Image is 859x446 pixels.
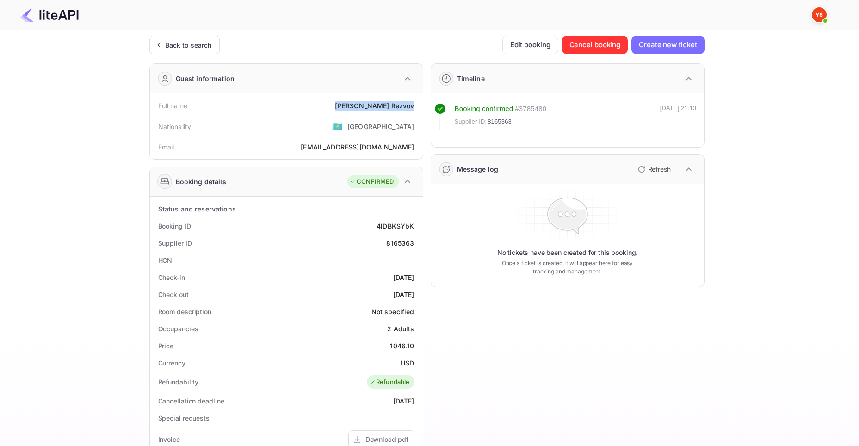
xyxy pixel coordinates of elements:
[158,290,189,299] div: Check out
[176,177,226,186] div: Booking details
[497,248,638,257] p: No tickets have been created for this booking.
[350,177,394,186] div: CONFIRMED
[301,142,414,152] div: [EMAIL_ADDRESS][DOMAIN_NAME]
[393,273,414,282] div: [DATE]
[165,40,212,50] div: Back to search
[387,324,414,334] div: 2 Adults
[158,255,173,265] div: HCN
[158,396,224,406] div: Cancellation deadline
[455,117,487,126] span: Supplier ID:
[488,117,512,126] span: 8165363
[371,307,414,316] div: Not specified
[648,164,671,174] p: Refresh
[632,162,674,177] button: Refresh
[369,378,410,387] div: Refundable
[401,358,414,368] div: USD
[176,74,235,83] div: Guest information
[562,36,628,54] button: Cancel booking
[158,413,210,423] div: Special requests
[158,204,236,214] div: Status and reservations
[502,36,558,54] button: Edit booking
[390,341,414,351] div: 1046.10
[158,341,174,351] div: Price
[158,377,199,387] div: Refundability
[660,104,697,130] div: [DATE] 21:13
[455,104,513,114] div: Booking confirmed
[158,307,211,316] div: Room description
[158,358,185,368] div: Currency
[158,273,185,282] div: Check-in
[457,164,499,174] div: Message log
[335,101,414,111] div: [PERSON_NAME] Rezvov
[158,101,187,111] div: Full name
[158,238,192,248] div: Supplier ID
[158,434,180,444] div: Invoice
[158,221,191,231] div: Booking ID
[158,122,192,131] div: Nationality
[812,7,827,22] img: Yandex Support
[377,221,414,231] div: 4lDBKSYbK
[158,142,174,152] div: Email
[393,290,414,299] div: [DATE]
[386,238,414,248] div: 8165363
[457,74,485,83] div: Timeline
[393,396,414,406] div: [DATE]
[631,36,704,54] button: Create new ticket
[365,434,408,444] div: Download pdf
[20,7,79,22] img: LiteAPI Logo
[494,259,641,276] p: Once a ticket is created, it will appear here for easy tracking and management.
[332,118,343,135] span: United States
[347,122,414,131] div: [GEOGRAPHIC_DATA]
[158,324,198,334] div: Occupancies
[515,104,546,114] div: # 3785480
